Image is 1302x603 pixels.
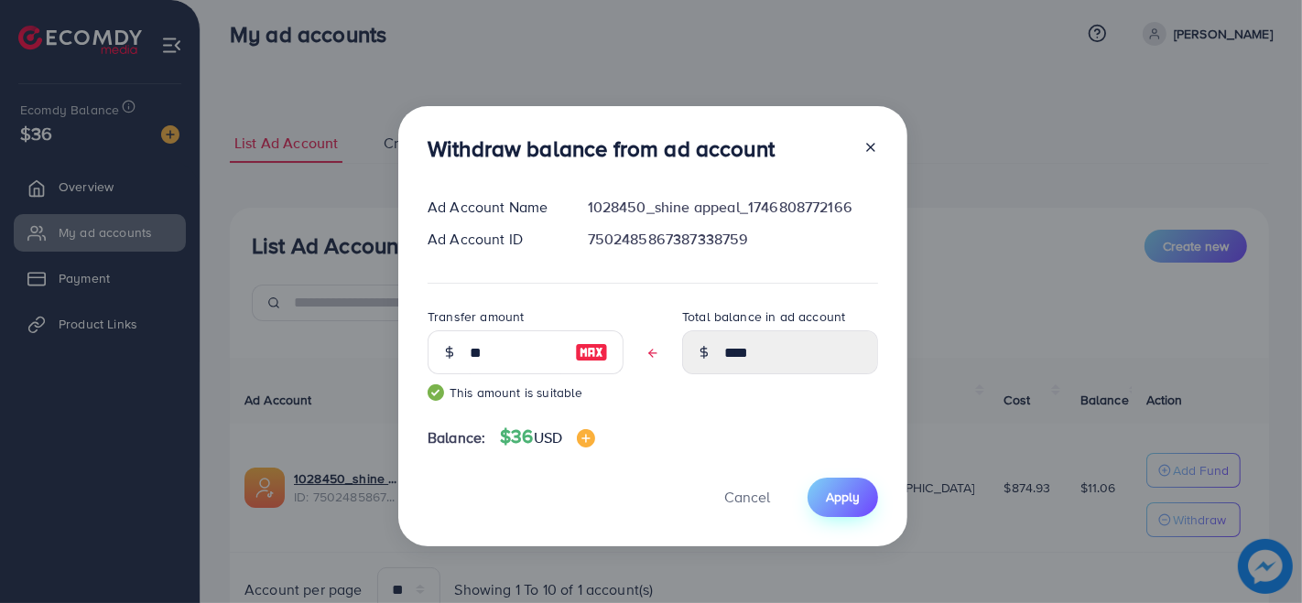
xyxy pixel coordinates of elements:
[413,197,573,218] div: Ad Account Name
[573,197,893,218] div: 1028450_shine appeal_1746808772166
[428,135,775,162] h3: Withdraw balance from ad account
[575,341,608,363] img: image
[577,429,595,447] img: image
[573,229,893,250] div: 7502485867387338759
[682,307,845,326] label: Total balance in ad account
[428,427,485,448] span: Balance:
[428,383,624,402] small: This amount is suitable
[428,307,524,326] label: Transfer amount
[826,488,860,506] span: Apply
[500,425,595,448] h4: $36
[413,229,573,250] div: Ad Account ID
[724,487,770,507] span: Cancel
[808,478,878,517] button: Apply
[701,478,793,517] button: Cancel
[534,427,562,447] span: USD
[428,384,444,401] img: guide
